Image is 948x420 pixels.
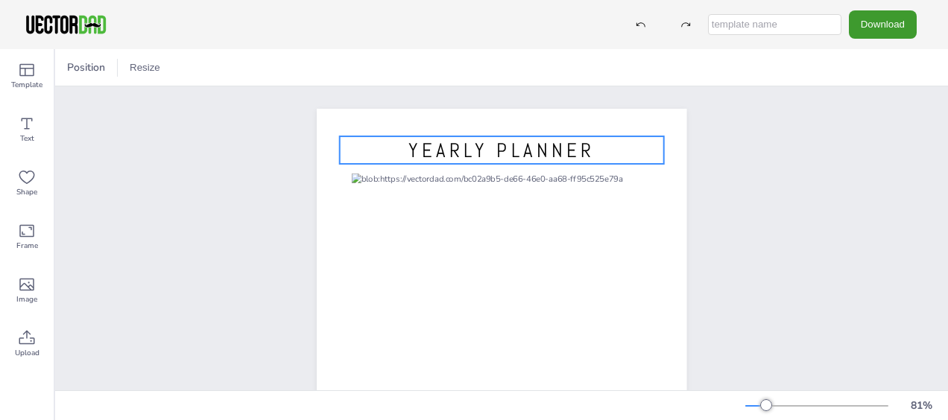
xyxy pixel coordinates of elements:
[24,13,108,36] img: VectorDad-1.png
[849,10,917,38] button: Download
[15,347,39,359] span: Upload
[11,79,42,91] span: Template
[408,138,595,163] span: YEARLY PLANNER
[20,133,34,144] span: Text
[16,240,38,252] span: Frame
[16,186,37,198] span: Shape
[708,14,841,35] input: template name
[64,60,108,74] span: Position
[903,398,939,413] div: 81 %
[124,56,166,80] button: Resize
[16,293,37,305] span: Image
